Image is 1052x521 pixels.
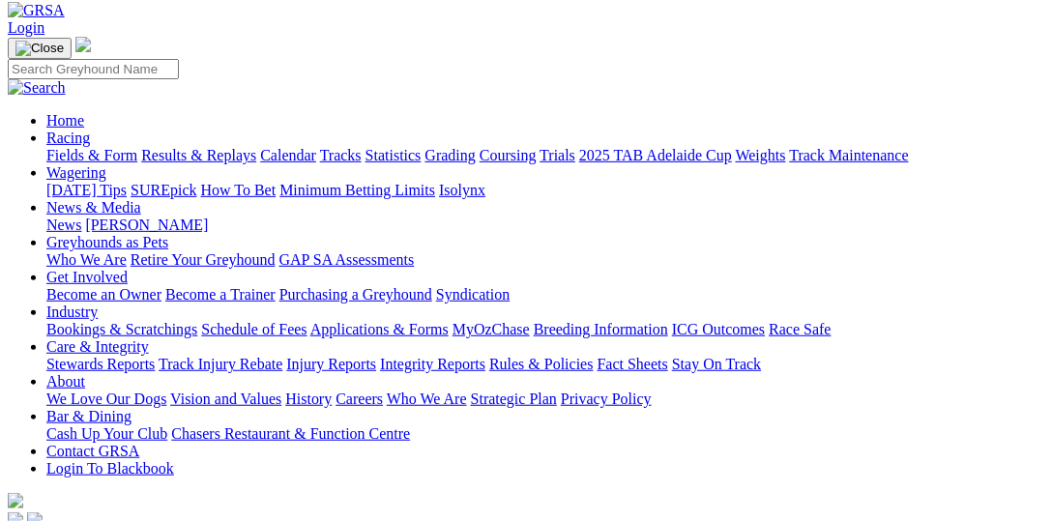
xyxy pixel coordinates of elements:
a: Home [46,112,84,129]
a: Login To Blackbook [46,460,174,477]
div: Care & Integrity [46,356,1044,373]
img: Search [8,79,66,97]
a: Greyhounds as Pets [46,234,168,250]
a: Who We Are [46,251,127,268]
a: Strategic Plan [471,391,557,407]
div: Get Involved [46,286,1044,304]
a: Statistics [365,147,422,163]
div: Racing [46,147,1044,164]
div: Industry [46,321,1044,338]
a: Retire Your Greyhound [131,251,276,268]
a: Login [8,19,44,36]
img: GRSA [8,2,65,19]
a: Chasers Restaurant & Function Centre [171,425,410,442]
div: Greyhounds as Pets [46,251,1044,269]
a: Stay On Track [672,356,761,372]
a: Calendar [260,147,316,163]
a: Who We Are [387,391,467,407]
a: Results & Replays [141,147,256,163]
a: Bar & Dining [46,408,131,424]
a: Injury Reports [286,356,376,372]
a: [PERSON_NAME] [85,217,208,233]
a: Breeding Information [534,321,668,337]
a: Applications & Forms [310,321,449,337]
a: Get Involved [46,269,128,285]
div: About [46,391,1044,408]
a: ICG Outcomes [672,321,765,337]
a: Purchasing a Greyhound [279,286,432,303]
a: [DATE] Tips [46,182,127,198]
a: Racing [46,130,90,146]
input: Search [8,59,179,79]
a: 2025 TAB Adelaide Cup [579,147,732,163]
a: Vision and Values [170,391,281,407]
a: Fields & Form [46,147,137,163]
a: We Love Our Dogs [46,391,166,407]
a: Bookings & Scratchings [46,321,197,337]
a: SUREpick [131,182,196,198]
img: logo-grsa-white.png [75,37,91,52]
img: logo-grsa-white.png [8,493,23,508]
a: Trials [540,147,575,163]
a: Race Safe [769,321,831,337]
a: Privacy Policy [561,391,652,407]
a: Isolynx [439,182,485,198]
a: Schedule of Fees [201,321,307,337]
a: Grading [425,147,476,163]
div: Wagering [46,182,1044,199]
a: Minimum Betting Limits [279,182,435,198]
a: Wagering [46,164,106,181]
a: News & Media [46,199,141,216]
a: GAP SA Assessments [279,251,415,268]
a: Contact GRSA [46,443,139,459]
a: Syndication [436,286,510,303]
a: Become an Owner [46,286,161,303]
div: Bar & Dining [46,425,1044,443]
a: History [285,391,332,407]
a: Industry [46,304,98,320]
a: Cash Up Your Club [46,425,167,442]
a: Weights [736,147,786,163]
a: MyOzChase [453,321,530,337]
a: Integrity Reports [380,356,485,372]
div: News & Media [46,217,1044,234]
a: About [46,373,85,390]
a: Coursing [480,147,537,163]
img: Close [15,41,64,56]
a: Track Injury Rebate [159,356,282,372]
a: News [46,217,81,233]
a: How To Bet [201,182,277,198]
a: Fact Sheets [598,356,668,372]
a: Track Maintenance [790,147,909,163]
a: Care & Integrity [46,338,149,355]
a: Tracks [320,147,362,163]
a: Rules & Policies [489,356,594,372]
a: Become a Trainer [165,286,276,303]
a: Careers [336,391,383,407]
a: Stewards Reports [46,356,155,372]
button: Toggle navigation [8,38,72,59]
